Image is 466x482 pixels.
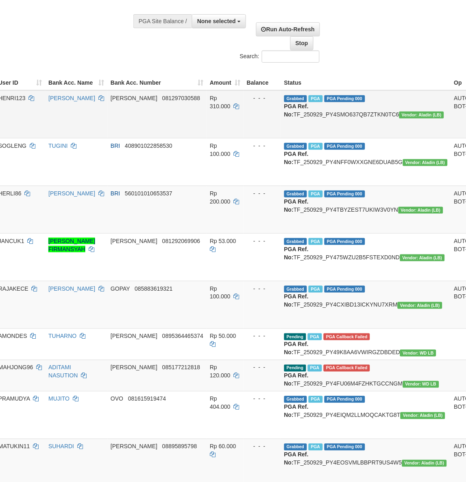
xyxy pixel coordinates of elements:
[281,90,451,138] td: TF_250929_PY4SMO637QB7ZTKN0TC6
[324,444,365,451] span: PGA Pending
[324,95,365,102] span: PGA Pending
[107,67,207,90] th: Bank Acc. Number: activate to sort column ascending
[111,95,157,101] span: [PERSON_NAME]
[309,286,323,293] span: Marked by btaveoaa1
[247,237,278,245] div: - - -
[324,396,365,403] span: PGA Pending
[281,186,451,233] td: TF_250929_PY4TBYZEST7UKIW3V0YN
[45,67,107,90] th: Bank Acc. Name: activate to sort column ascending
[400,350,436,357] span: Vendor URL: https://dashboard.q2checkout.com/secure
[324,333,370,340] span: PGA Error
[284,451,309,466] b: PGA Ref. No:
[284,294,309,308] b: PGA Ref. No:
[247,364,278,372] div: - - -
[162,95,200,101] span: Copy 081297030588 to clipboard
[135,285,172,292] span: Copy 085883619321 to clipboard
[309,143,323,150] span: Marked by btaveoaa1
[402,460,447,467] span: Vendor URL: https://dashboard.q2checkout.com/secure
[162,364,200,371] span: Copy 085177212818 to clipboard
[324,286,365,293] span: PGA Pending
[284,396,307,403] span: Grabbed
[125,142,172,149] span: Copy 408901022858530 to clipboard
[324,365,370,372] span: PGA Error
[309,444,323,451] span: Marked by btaveoaa1
[284,341,309,356] b: PGA Ref. No:
[284,143,307,150] span: Grabbed
[284,372,309,387] b: PGA Ref. No:
[125,190,172,197] span: Copy 560101010653537 to clipboard
[210,443,236,450] span: Rp 60.000
[210,238,236,244] span: Rp 53.000
[309,396,323,403] span: Marked by btaveoaa1
[244,67,281,90] th: Balance
[284,246,309,261] b: PGA Ref. No:
[284,103,309,118] b: PGA Ref. No:
[281,329,451,360] td: TF_250929_PY49K8AA6VWIRGZDBDED
[210,285,231,300] span: Rp 100.000
[48,95,95,101] a: [PERSON_NAME]
[262,50,320,63] input: Search:
[210,333,236,340] span: Rp 50.000
[247,443,278,451] div: - - -
[210,142,231,157] span: Rp 100.000
[309,191,323,197] span: Marked by btaveoaa1
[399,112,444,118] span: Vendor URL: https://dashboard.q2checkout.com/secure
[207,67,244,90] th: Amount: activate to sort column ascending
[324,143,365,150] span: PGA Pending
[284,198,309,213] b: PGA Ref. No:
[308,365,322,372] span: Marked by btaveoaa1
[281,138,451,186] td: TF_250929_PY4NFF0WXXGNE6DUAB5G
[308,333,322,340] span: Marked by btaveoaa1
[284,151,309,165] b: PGA Ref. No:
[284,333,306,340] span: Pending
[162,238,200,244] span: Copy 081292069906 to clipboard
[401,412,445,419] span: Vendor URL: https://dashboard.q2checkout.com/secure
[284,365,306,372] span: Pending
[284,238,307,245] span: Grabbed
[400,254,445,261] span: Vendor URL: https://dashboard.q2checkout.com/secure
[281,360,451,391] td: TF_250929_PY4FU06M4FZHKTGCCNGM
[290,36,314,50] a: Stop
[247,332,278,340] div: - - -
[398,207,443,214] span: Vendor URL: https://dashboard.q2checkout.com/secure
[403,381,439,388] span: Vendor URL: https://dashboard.q2checkout.com/secure
[256,22,320,36] a: Run Auto-Refresh
[162,443,197,450] span: Copy 08895895798 to clipboard
[210,364,231,379] span: Rp 120.000
[284,95,307,102] span: Grabbed
[133,14,192,28] div: PGA Site Balance /
[324,238,365,245] span: PGA Pending
[162,333,203,340] span: Copy 0895364465374 to clipboard
[111,190,120,197] span: BRI
[284,404,309,418] b: PGA Ref. No:
[281,391,451,439] td: TF_250929_PY4EIQM2LLMOQCAKTG8T
[247,395,278,403] div: - - -
[247,189,278,197] div: - - -
[247,285,278,293] div: - - -
[48,190,95,197] a: [PERSON_NAME]
[48,142,68,149] a: TUGINI
[197,18,236,24] span: None selected
[111,142,120,149] span: BRI
[403,159,448,166] span: Vendor URL: https://dashboard.q2checkout.com/secure
[210,95,231,110] span: Rp 310.000
[309,95,323,102] span: Marked by btaveoaa1
[324,191,365,197] span: PGA Pending
[281,281,451,329] td: TF_250929_PY4CXIBD13ICKYNU7XRM
[309,238,323,245] span: Marked by btaveoaa1
[247,142,278,150] div: - - -
[192,14,246,28] button: None selected
[210,190,231,205] span: Rp 200.000
[240,50,320,63] label: Search:
[284,191,307,197] span: Grabbed
[281,67,451,90] th: Status
[398,302,442,309] span: Vendor URL: https://dashboard.q2checkout.com/secure
[284,286,307,293] span: Grabbed
[247,94,278,102] div: - - -
[210,396,231,410] span: Rp 404.000
[281,233,451,281] td: TF_250929_PY475WZU2B5FSTEXD0ND
[284,444,307,451] span: Grabbed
